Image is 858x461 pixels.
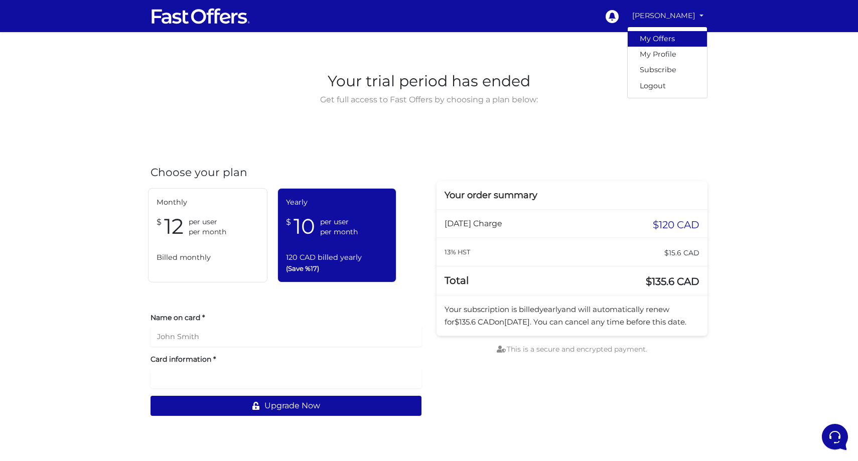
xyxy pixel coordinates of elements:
[286,252,388,263] span: 120 CAD billed yearly
[445,304,686,326] span: Your subscription is billed and will automatically renew for on . You can cancel any time before ...
[445,219,502,228] span: [DATE] Charge
[157,374,415,383] iframe: Secure card payment input frame
[628,78,707,94] a: Logout
[628,31,707,47] a: My Offers
[131,322,193,345] button: Help
[151,354,421,364] label: Card information *
[628,47,707,62] a: My Profile
[16,140,68,148] span: Find an Answer
[628,62,707,78] a: Subscribe
[320,227,358,237] span: per month
[318,69,541,93] span: Your trial period has ended
[16,100,185,120] button: Start a Conversation
[151,396,421,416] button: Upgrade Now
[86,336,115,345] p: Messages
[286,263,388,274] span: (Save %17)
[646,274,699,288] span: $135.6 CAD
[156,336,169,345] p: Help
[151,327,421,347] input: John Smith
[318,93,541,106] span: Get full access to Fast Offers by choosing a plan below:
[320,217,358,227] span: per user
[157,252,259,263] span: Billed monthly
[30,336,47,345] p: Home
[23,162,164,172] input: Search for an Article...
[445,190,537,201] span: Your order summary
[504,317,530,327] span: [DATE]
[294,213,315,240] span: 10
[157,213,162,229] span: $
[664,246,699,260] span: $15.6 CAD
[151,166,421,179] h4: Choose your plan
[8,322,70,345] button: Home
[16,72,36,92] img: dark
[164,213,184,240] span: 12
[125,140,185,148] a: Open Help Center
[627,27,707,98] div: [PERSON_NAME]
[628,6,707,26] a: [PERSON_NAME]
[189,217,226,227] span: per user
[820,422,850,452] iframe: Customerly Messenger Launcher
[72,106,140,114] span: Start a Conversation
[286,213,291,229] span: $
[32,72,52,92] img: dark
[70,322,131,345] button: Messages
[151,313,421,323] label: Name on card *
[455,317,495,327] span: $135.6 CAD
[162,56,185,64] a: See all
[539,304,561,314] span: yearly
[16,56,81,64] span: Your Conversations
[497,345,647,354] span: This is a secure and encrypted payment.
[445,248,470,256] small: 13% HST
[445,274,469,286] span: Total
[189,227,226,237] span: per month
[157,197,259,208] span: Monthly
[8,8,169,40] h2: Hello [PERSON_NAME] 👋
[286,197,388,208] span: Yearly
[653,218,699,232] span: $120 CAD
